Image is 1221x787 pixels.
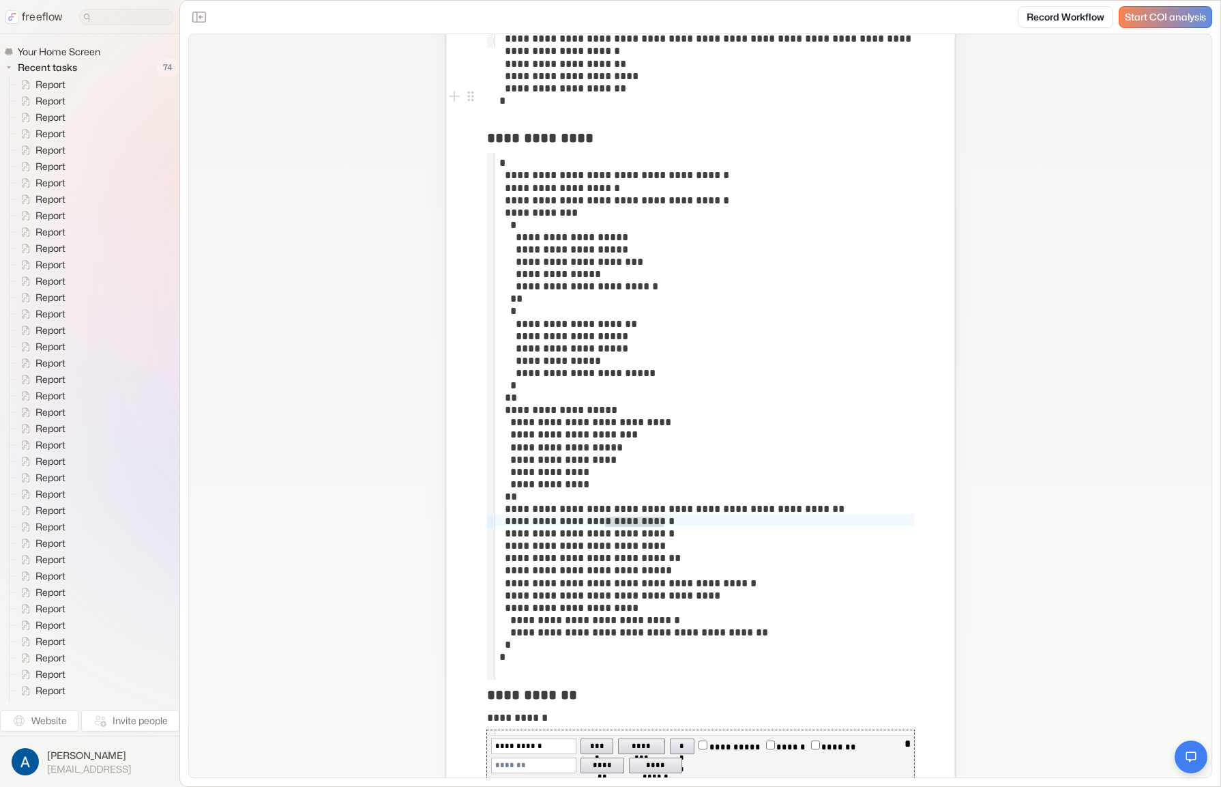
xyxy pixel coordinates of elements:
span: Report [33,94,70,108]
span: Report [33,520,70,534]
a: Report [10,699,71,715]
a: Your Home Screen [4,45,106,59]
a: Report [10,584,71,601]
span: Report [33,668,70,681]
a: Report [10,617,71,633]
span: Report [33,455,70,468]
span: Report [33,569,70,583]
input: Find [491,739,576,754]
span: Report [33,700,70,714]
span: Report [33,586,70,599]
a: Report [10,650,71,666]
span: Report [33,389,70,403]
a: Report [10,306,71,322]
span: Report [33,225,70,239]
span: Report [33,258,70,272]
span: Report [33,373,70,386]
button: Open block menu [462,88,479,104]
a: Report [10,502,71,519]
span: Report [33,602,70,616]
a: Report [10,519,71,535]
a: Report [10,666,71,683]
span: Report [33,487,70,501]
span: Recent tasks [15,61,81,74]
a: Report [10,388,71,404]
a: Report [10,109,71,126]
span: Report [33,405,70,419]
span: Report [33,553,70,567]
span: Report [33,504,70,517]
span: Report [33,143,70,157]
span: [PERSON_NAME] [47,749,132,762]
a: Report [10,240,71,257]
button: close [904,736,911,752]
span: 74 [156,59,179,76]
span: Report [33,618,70,632]
span: Report [33,536,70,550]
a: Report [10,683,71,699]
a: Report [10,470,71,486]
a: Report [10,339,71,355]
a: Report [10,208,71,224]
span: Report [33,291,70,304]
span: Report [33,438,70,452]
a: Report [10,633,71,650]
a: Report [10,601,71,617]
a: Report [10,322,71,339]
a: Report [10,289,71,306]
span: Report [33,471,70,485]
span: Report [33,192,70,206]
span: Start COI analysis [1125,12,1206,23]
a: Report [10,142,71,158]
span: Report [33,684,70,698]
a: Record Workflow [1018,6,1113,28]
button: Add block [446,88,462,104]
a: freeflow [5,9,63,25]
a: Report [10,76,71,93]
span: Report [33,176,70,190]
span: Report [33,274,70,288]
span: Report [33,356,70,370]
a: Report [10,420,71,437]
a: Report [10,273,71,289]
a: Report [10,355,71,371]
a: Report [10,257,71,273]
a: Report [10,93,71,109]
span: Report [33,635,70,648]
button: Recent tasks [4,59,83,76]
a: Report [10,158,71,175]
a: Report [10,535,71,552]
span: [EMAIL_ADDRESS] [47,763,132,775]
span: Report [33,422,70,435]
a: Report [10,486,71,502]
button: Invite people [81,710,179,732]
span: Report [33,160,70,173]
span: Report [33,209,70,223]
span: Report [33,324,70,337]
p: freeflow [22,9,63,25]
span: Report [33,242,70,255]
a: Report [10,437,71,453]
a: Report [10,224,71,240]
span: Report [33,307,70,321]
a: Report [10,568,71,584]
button: [PERSON_NAME][EMAIL_ADDRESS] [8,745,171,779]
a: Report [10,191,71,208]
a: Report [10,552,71,568]
a: Start COI analysis [1119,6,1212,28]
span: Report [33,651,70,665]
span: Report [33,340,70,354]
span: Report [33,78,70,91]
img: profile [12,748,39,775]
span: Report [33,127,70,141]
a: Report [10,126,71,142]
input: Replace [491,758,576,773]
button: Close the sidebar [188,6,210,28]
a: Report [10,453,71,470]
a: Report [10,404,71,420]
button: Open chat [1175,741,1207,773]
a: Report [10,371,71,388]
span: Report [33,111,70,124]
span: Your Home Screen [15,45,104,59]
a: Report [10,175,71,191]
